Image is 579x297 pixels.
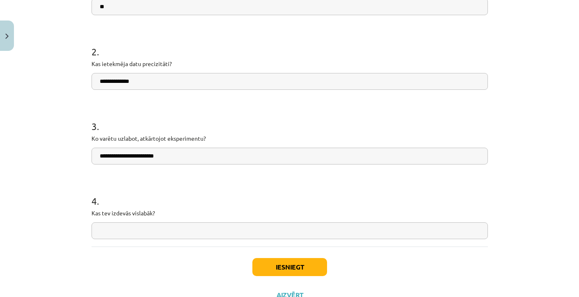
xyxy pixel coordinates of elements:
[92,106,488,132] h1: 3 .
[252,258,327,276] button: Iesniegt
[92,32,488,57] h1: 2 .
[5,34,9,39] img: icon-close-lesson-0947bae3869378f0d4975bcd49f059093ad1ed9edebbc8119c70593378902aed.svg
[92,134,488,143] p: Ko varētu uzlabot, atkārtojot eksperimentu?
[92,209,488,217] p: Kas tev izdevās vislabāk?
[92,59,488,68] p: Kas ietekmēja datu precizitāti?
[92,181,488,206] h1: 4 .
